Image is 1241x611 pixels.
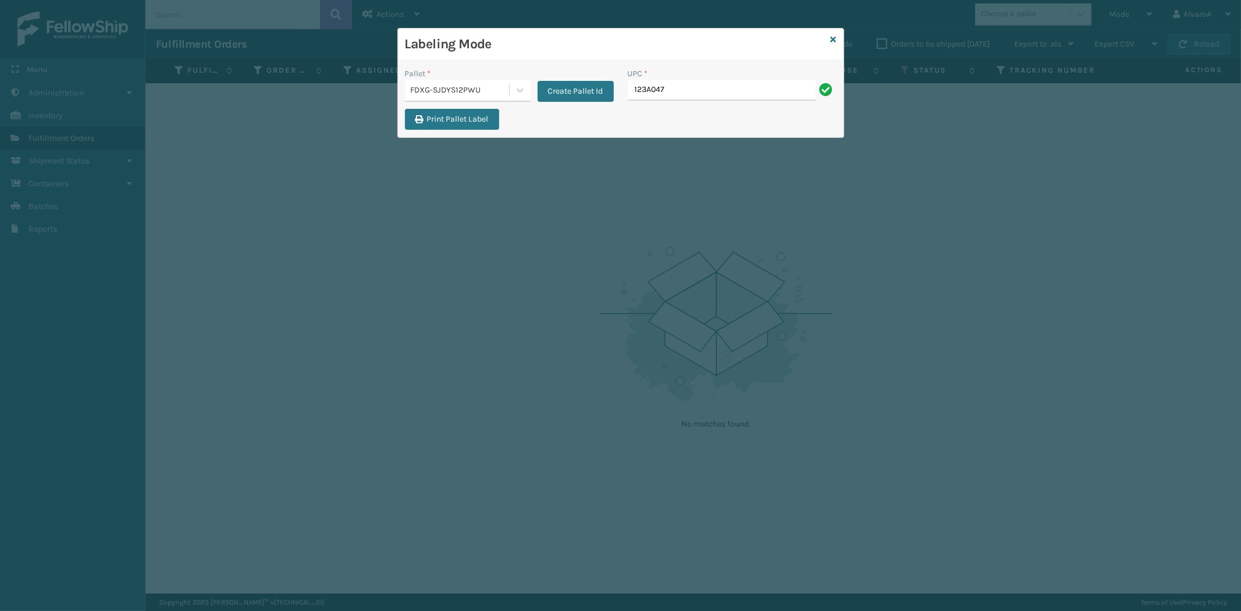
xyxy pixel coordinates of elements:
[411,84,510,97] div: FDXG-SJDYS12PWU
[628,68,648,80] label: UPC
[405,68,431,80] label: Pallet
[405,109,499,130] button: Print Pallet Label
[538,81,614,102] button: Create Pallet Id
[405,35,826,53] h3: Labeling Mode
